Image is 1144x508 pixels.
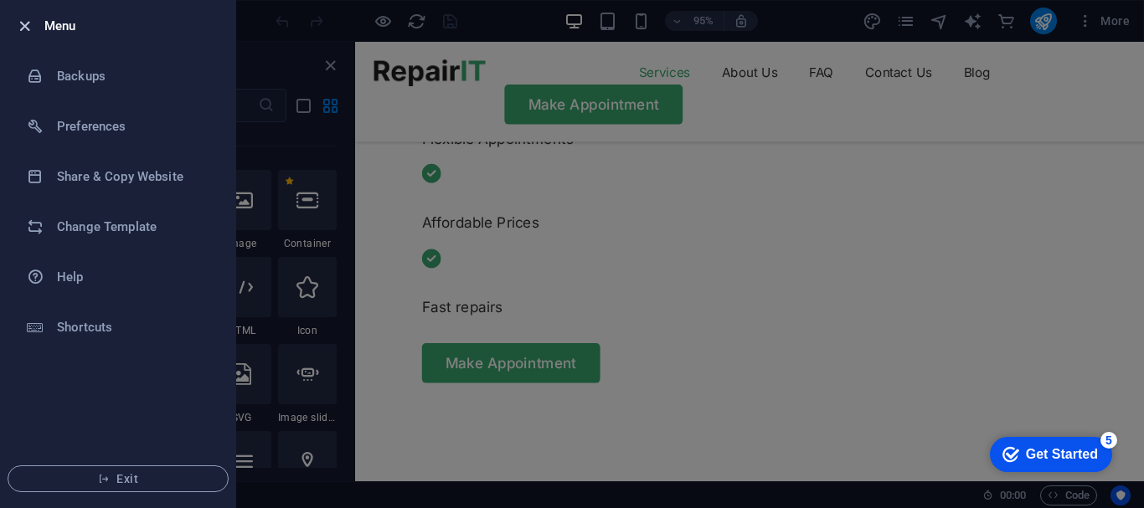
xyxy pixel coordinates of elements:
h6: Menu [44,16,222,36]
h6: Backups [57,66,212,86]
a: Help [1,252,235,302]
span: Exit [22,472,214,485]
h6: Share & Copy Website [57,167,212,187]
h6: Shortcuts [57,317,212,337]
div: Get Started 5 items remaining, 0% complete [13,8,136,44]
h6: Preferences [57,116,212,136]
div: 5 [124,3,141,20]
div: Get Started [49,18,121,33]
h6: Change Template [57,217,212,237]
button: Exit [8,465,229,492]
h6: Help [57,267,212,287]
